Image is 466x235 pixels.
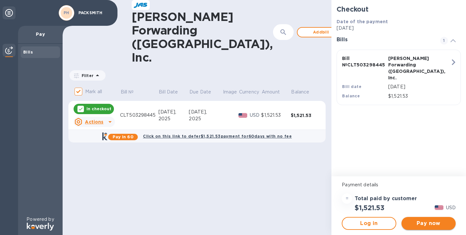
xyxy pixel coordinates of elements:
[401,217,456,230] button: Pay now
[261,112,290,119] div: $1,521.53
[121,89,142,95] span: Bill №
[79,73,94,78] p: Filter
[159,89,186,95] span: Bill Date
[342,193,352,204] div: =
[143,134,292,139] b: Click on this link to defer $1,521.53 payment for 60 days with no fee
[189,109,222,115] div: [DATE],
[342,181,456,188] p: Payment details
[26,216,54,223] p: Powered by
[158,115,189,122] div: 2025
[303,28,339,36] span: Add bill
[113,134,134,139] b: Pay in 60
[337,25,461,32] p: [DATE]
[342,93,360,98] b: Balance
[23,31,57,37] p: Pay
[297,27,345,37] button: Addbill
[262,89,288,95] span: Amount
[238,113,247,118] img: USD
[342,84,361,89] b: Bill date
[388,93,450,100] p: $1,521.53
[348,220,390,227] span: Log in
[78,11,111,15] p: PACKSMITH
[342,217,396,230] button: Log in
[355,204,384,212] h2: $1,521.53
[158,109,189,115] div: [DATE],
[120,112,158,119] div: CLT503298445
[189,115,222,122] div: 2025
[23,50,33,54] b: Bills
[291,112,320,119] div: $1,521.53
[337,37,432,43] h3: Bills
[291,89,309,95] p: Balance
[159,89,178,95] p: Bill Date
[337,5,461,13] h2: Checkout
[250,112,261,119] p: USD
[435,205,443,210] img: USD
[27,223,54,230] img: Logo
[291,89,318,95] span: Balance
[388,55,432,81] p: [PERSON_NAME] Forwarding ([GEOGRAPHIC_DATA]), Inc.
[223,89,237,95] p: Image
[337,19,388,24] b: Date of the payment
[85,88,102,95] p: Mark all
[342,55,386,68] p: Bill № CLT503298445
[355,196,417,202] h3: Total paid by customer
[64,10,69,15] b: PH
[440,37,448,44] span: 1
[189,89,219,95] span: Due Date
[407,220,451,227] span: Pay now
[337,50,461,105] button: Bill №CLT503298445[PERSON_NAME] Forwarding ([GEOGRAPHIC_DATA]), Inc.Bill date[DATE]Balance$1,521.53
[189,89,211,95] p: Due Date
[121,89,134,95] p: Bill №
[86,106,111,112] p: In checkout
[132,10,273,64] h1: [PERSON_NAME] Forwarding ([GEOGRAPHIC_DATA]), Inc.
[388,83,450,90] p: [DATE]
[239,89,259,95] p: Currency
[85,119,103,124] u: Actions
[262,89,280,95] p: Amount
[446,204,456,211] p: USD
